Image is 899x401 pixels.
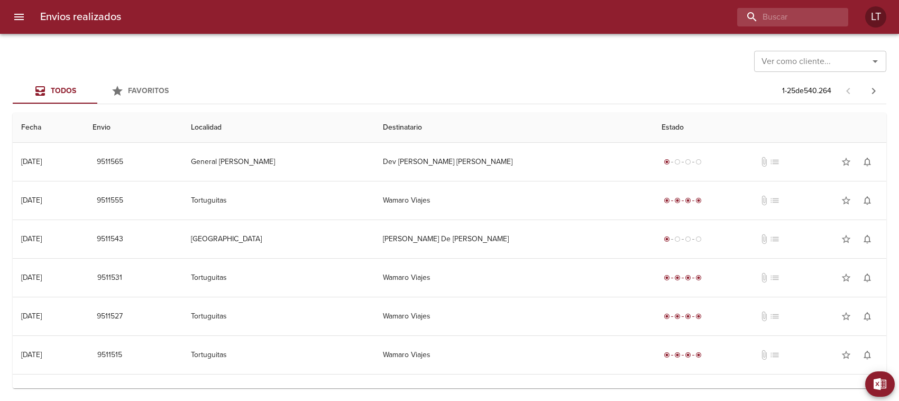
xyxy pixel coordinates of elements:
td: [PERSON_NAME] De [PERSON_NAME] [374,220,653,258]
span: Todos [51,86,76,95]
span: notifications_none [862,195,873,206]
span: 9511555 [97,194,123,207]
td: Tortuguitas [182,297,374,335]
span: Pagina anterior [836,85,861,96]
span: star_border [841,234,851,244]
span: radio_button_unchecked [674,159,681,165]
button: Activar notificaciones [857,344,878,366]
div: [DATE] [21,234,42,243]
td: Wamaro Viajes [374,181,653,220]
span: No tiene documentos adjuntos [759,157,769,167]
div: Entregado [662,195,704,206]
span: star_border [841,311,851,322]
div: [DATE] [21,273,42,282]
button: menu [6,4,32,30]
div: Generado [662,157,704,167]
div: [DATE] [21,312,42,321]
h6: Envios realizados [40,8,121,25]
span: No tiene pedido asociado [769,311,780,322]
td: General [PERSON_NAME] [182,143,374,181]
span: 9511565 [97,156,123,169]
td: Dev [PERSON_NAME] [PERSON_NAME] [374,143,653,181]
span: No tiene documentos adjuntos [759,234,769,244]
span: star_border [841,195,851,206]
button: Activar notificaciones [857,267,878,288]
span: No tiene documentos adjuntos [759,272,769,283]
span: radio_button_checked [664,352,670,358]
button: Agregar a favoritos [836,344,857,366]
div: [DATE] [21,157,42,166]
span: radio_button_checked [674,197,681,204]
span: radio_button_checked [664,159,670,165]
span: radio_button_checked [674,313,681,320]
td: Tortuguitas [182,336,374,374]
button: Agregar a favoritos [836,151,857,172]
span: radio_button_unchecked [695,236,702,242]
span: star_border [841,350,851,360]
button: Agregar a favoritos [836,267,857,288]
div: Entregado [662,350,704,360]
span: radio_button_checked [685,352,691,358]
span: radio_button_checked [695,352,702,358]
button: 9511543 [93,230,127,249]
td: Tortuguitas [182,259,374,297]
div: [DATE] [21,196,42,205]
th: Fecha [13,113,84,143]
div: Tabs Envios [13,78,182,104]
div: Abrir información de usuario [865,6,886,28]
span: radio_button_checked [674,352,681,358]
button: 9511565 [93,152,127,172]
td: Wamaro Viajes [374,259,653,297]
span: 9511501 [97,387,122,400]
span: radio_button_checked [664,313,670,320]
span: No tiene pedido asociado [769,195,780,206]
span: radio_button_checked [685,313,691,320]
span: No tiene pedido asociado [769,350,780,360]
span: radio_button_checked [664,197,670,204]
button: Activar notificaciones [857,306,878,327]
button: 9511527 [93,307,127,326]
input: buscar [737,8,830,26]
div: Entregado [662,272,704,283]
span: notifications_none [862,350,873,360]
td: [GEOGRAPHIC_DATA] [182,220,374,258]
span: No tiene documentos adjuntos [759,195,769,206]
span: Favoritos [128,86,169,95]
div: [DATE] [21,350,42,359]
span: star_border [841,157,851,167]
div: Entregado [662,311,704,322]
button: Agregar a favoritos [836,306,857,327]
span: 9511531 [97,271,122,285]
td: Tortuguitas [182,181,374,220]
span: No tiene pedido asociado [769,272,780,283]
span: radio_button_checked [664,275,670,281]
span: star_border [841,272,851,283]
button: 9511515 [93,345,126,365]
button: Agregar a favoritos [836,229,857,250]
span: 9511527 [97,310,123,323]
span: notifications_none [862,234,873,244]
span: radio_button_checked [695,197,702,204]
button: Activar notificaciones [857,190,878,211]
span: notifications_none [862,157,873,167]
button: Abrir [868,54,883,69]
span: No tiene pedido asociado [769,157,780,167]
span: radio_button_unchecked [695,159,702,165]
span: No tiene documentos adjuntos [759,350,769,360]
span: radio_button_checked [674,275,681,281]
span: radio_button_checked [685,197,691,204]
span: 9511515 [97,349,122,362]
span: radio_button_checked [664,236,670,242]
span: notifications_none [862,311,873,322]
span: No tiene documentos adjuntos [759,311,769,322]
span: radio_button_checked [685,275,691,281]
button: 9511531 [93,268,126,288]
span: No tiene pedido asociado [769,234,780,244]
span: radio_button_unchecked [685,159,691,165]
th: Localidad [182,113,374,143]
button: Exportar Excel [865,371,895,397]
button: Activar notificaciones [857,229,878,250]
span: radio_button_checked [695,313,702,320]
td: Wamaro Viajes [374,297,653,335]
button: Activar notificaciones [857,151,878,172]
